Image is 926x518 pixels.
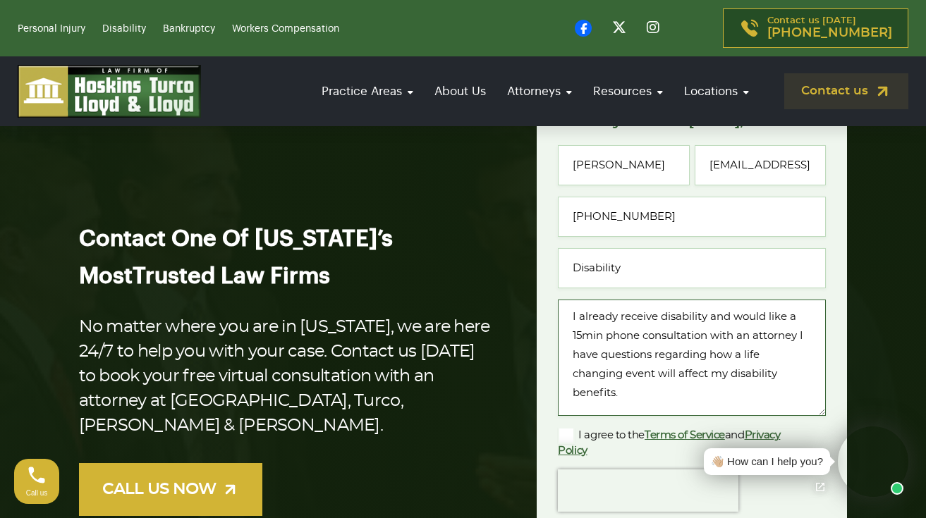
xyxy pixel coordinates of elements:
label: I agree to the and [558,427,803,458]
div: 👋🏼 How can I help you? [711,454,823,470]
input: Full Name [558,145,689,185]
a: Personal Injury [18,24,85,34]
span: Trusted Law Firms [133,265,330,288]
a: Disability [102,24,146,34]
a: Locations [677,71,756,111]
span: [PHONE_NUMBER] [767,26,892,40]
a: Open chat [805,472,835,502]
a: Bankruptcy [163,24,215,34]
a: About Us [427,71,493,111]
a: Contact us [DATE][PHONE_NUMBER] [723,8,908,48]
a: Workers Compensation [232,24,339,34]
a: Contact us [784,73,908,109]
p: Contact us [DATE] [767,16,892,40]
a: Attorneys [500,71,579,111]
span: Most [79,265,133,288]
a: CALL US NOW [79,463,262,516]
input: Phone* [558,197,826,237]
p: No matter where you are in [US_STATE], we are here 24/7 to help you with your case. Contact us [D... [79,315,492,438]
a: Practice Areas [315,71,420,111]
span: Call us [26,489,48,497]
iframe: reCAPTCHA [558,469,738,512]
img: logo [18,65,201,118]
input: Email* [695,145,826,185]
img: arrow-up-right-light.svg [221,481,239,498]
input: Type of case or question [558,248,826,288]
a: Terms of Service [645,430,725,440]
span: Contact One Of [US_STATE]’s [79,228,393,250]
a: Resources [586,71,670,111]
